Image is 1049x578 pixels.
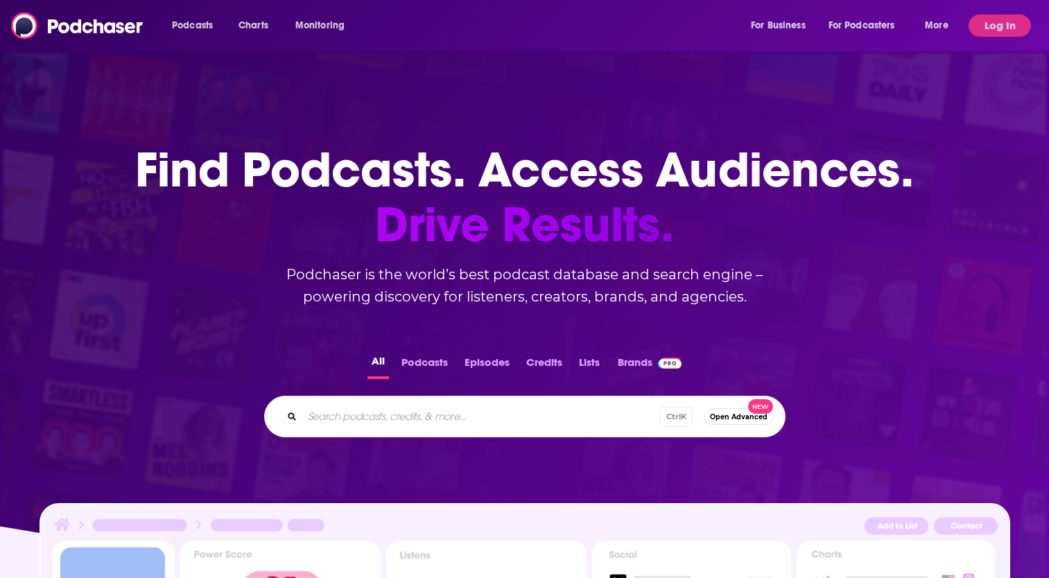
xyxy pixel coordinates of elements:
[397,352,452,379] button: Podcasts
[52,516,998,540] img: Podcast Insights Header
[248,263,802,308] h2: Podchaser is the world’s best podcast database and search engine – powering discovery for listene...
[915,15,966,37] button: open menu
[710,413,768,421] span: Open Advanced
[286,15,363,37] button: open menu
[618,352,682,379] a: BrandsPodchaser Pro
[135,198,914,252] span: Drive Results.
[162,15,231,37] button: open menu
[820,15,915,37] button: open menu
[522,352,566,379] button: Credits
[460,352,514,379] button: Episodes
[302,405,660,428] input: Search podcasts, credits, & more...
[969,15,1031,37] button: Log In
[575,352,604,379] button: Lists
[11,12,144,39] img: Podchaser - Follow, Share and Rate Podcasts
[229,15,277,37] a: Charts
[239,16,268,35] span: Charts
[704,408,774,425] button: Open AdvancedNew
[264,396,786,437] div: Search podcasts, credits, & more...
[829,16,895,35] span: For Podcasters
[367,352,389,379] button: All
[748,399,773,414] span: New
[751,16,806,35] span: For Business
[660,407,693,427] span: Ctrl K
[741,15,823,37] button: open menu
[658,358,682,369] img: Podchaser Pro
[295,16,345,35] span: Monitoring
[925,16,948,35] span: More
[172,16,213,35] span: Podcasts
[135,143,914,252] h1: Find Podcasts. Access Audiences.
